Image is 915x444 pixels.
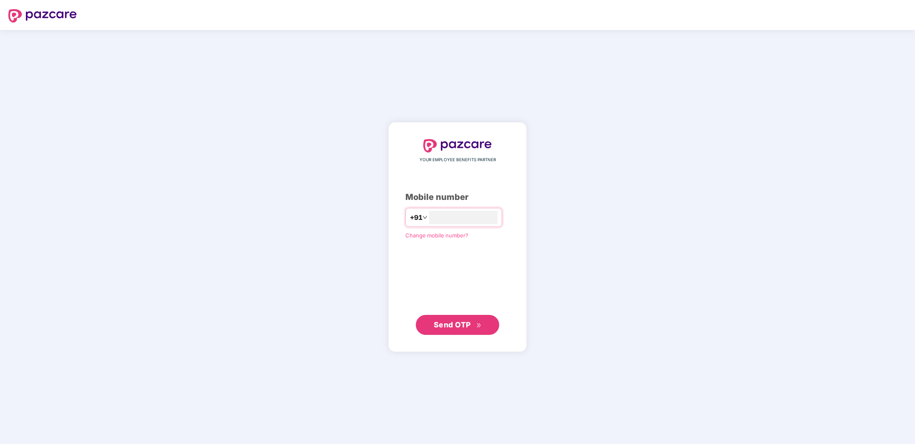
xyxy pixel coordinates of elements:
a: Change mobile number? [405,232,468,239]
img: logo [423,139,492,152]
span: double-right [476,323,482,328]
span: +91 [410,212,422,223]
div: Mobile number [405,191,510,204]
button: Send OTPdouble-right [416,315,499,335]
span: down [422,215,427,220]
span: Send OTP [434,320,471,329]
span: YOUR EMPLOYEE BENEFITS PARTNER [420,157,496,163]
img: logo [8,9,77,22]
